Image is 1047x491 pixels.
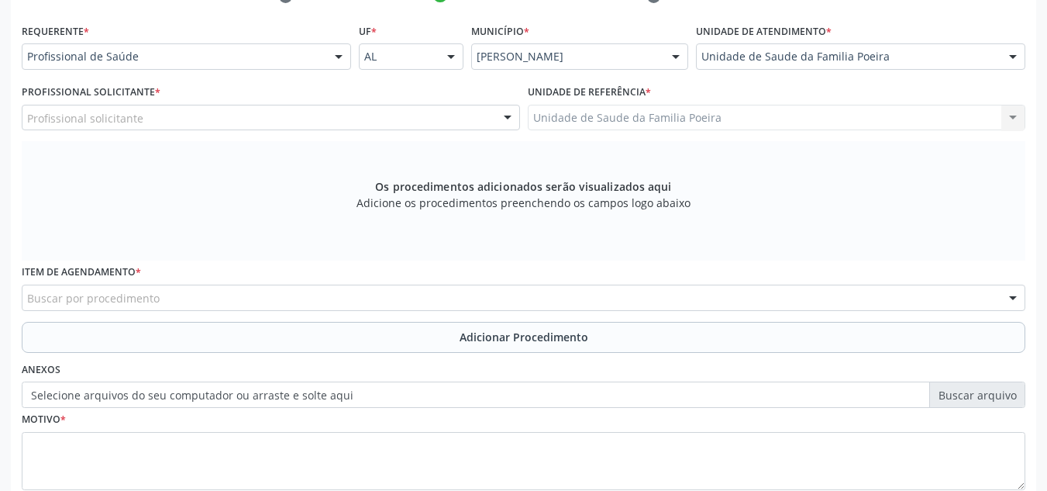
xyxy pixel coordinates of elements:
[27,49,319,64] span: Profissional de Saúde
[477,49,656,64] span: [PERSON_NAME]
[22,322,1025,353] button: Adicionar Procedimento
[22,358,60,382] label: Anexos
[375,178,671,195] span: Os procedimentos adicionados serão visualizados aqui
[27,290,160,306] span: Buscar por procedimento
[696,19,832,43] label: Unidade de atendimento
[356,195,691,211] span: Adicione os procedimentos preenchendo os campos logo abaixo
[471,19,529,43] label: Município
[22,408,66,432] label: Motivo
[701,49,994,64] span: Unidade de Saude da Familia Poeira
[22,81,160,105] label: Profissional Solicitante
[359,19,377,43] label: UF
[460,329,588,345] span: Adicionar Procedimento
[27,110,143,126] span: Profissional solicitante
[364,49,432,64] span: AL
[22,19,89,43] label: Requerente
[528,81,651,105] label: Unidade de referência
[22,261,141,285] label: Item de agendamento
